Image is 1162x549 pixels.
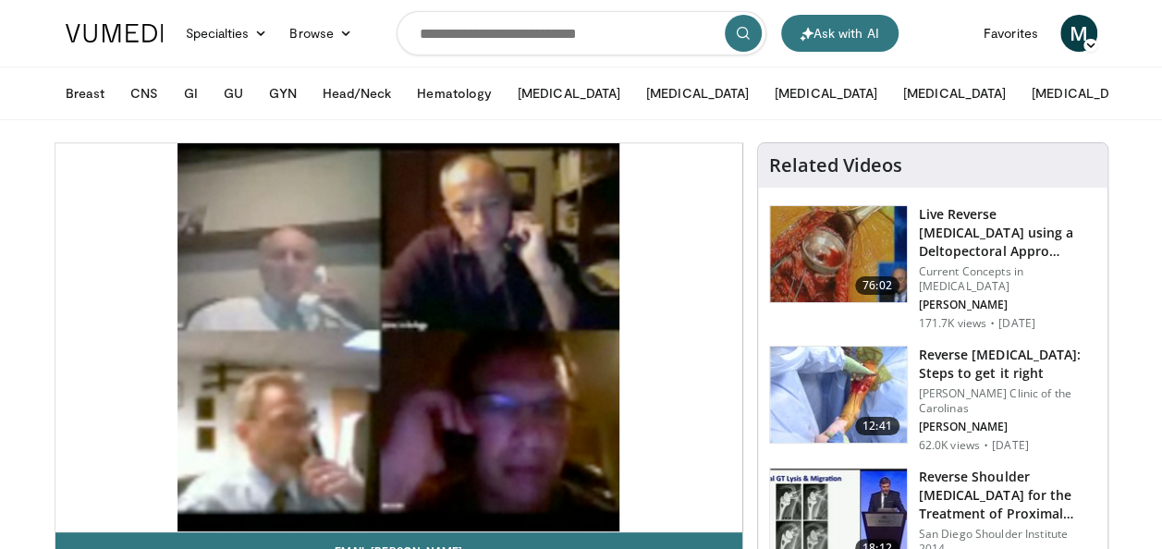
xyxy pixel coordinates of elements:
[119,75,169,112] button: CNS
[781,15,899,52] button: Ask with AI
[1060,15,1097,52] a: M
[919,386,1096,416] p: [PERSON_NAME] Clinic of the Carolinas
[635,75,760,112] button: [MEDICAL_DATA]
[507,75,631,112] button: [MEDICAL_DATA]
[919,264,1096,294] p: Current Concepts in [MEDICAL_DATA]
[1021,75,1145,112] button: [MEDICAL_DATA]
[855,276,899,295] span: 76:02
[312,75,403,112] button: Head/Neck
[990,316,995,331] div: ·
[919,420,1096,434] p: [PERSON_NAME]
[984,438,988,453] div: ·
[919,316,986,331] p: 171.7K views
[258,75,307,112] button: GYN
[770,347,907,443] img: 326034_0000_1.png.150x105_q85_crop-smart_upscale.jpg
[769,205,1096,331] a: 76:02 Live Reverse [MEDICAL_DATA] using a Deltopectoral Appro… Current Concepts in [MEDICAL_DATA]...
[66,24,164,43] img: VuMedi Logo
[406,75,503,112] button: Hematology
[770,206,907,302] img: 684033_3.png.150x105_q85_crop-smart_upscale.jpg
[173,75,209,112] button: GI
[892,75,1017,112] button: [MEDICAL_DATA]
[919,205,1096,261] h3: Live Reverse [MEDICAL_DATA] using a Deltopectoral Appro…
[769,346,1096,453] a: 12:41 Reverse [MEDICAL_DATA]: Steps to get it right [PERSON_NAME] Clinic of the Carolinas [PERSON...
[919,346,1096,383] h3: Reverse [MEDICAL_DATA]: Steps to get it right
[769,154,902,177] h4: Related Videos
[213,75,254,112] button: GU
[998,316,1035,331] p: [DATE]
[278,15,363,52] a: Browse
[992,438,1029,453] p: [DATE]
[919,468,1096,523] h3: Reverse Shoulder [MEDICAL_DATA] for the Treatment of Proximal Humeral …
[919,298,1096,312] p: [PERSON_NAME]
[397,11,766,55] input: Search topics, interventions
[55,75,116,112] button: Breast
[175,15,279,52] a: Specialties
[55,143,742,532] video-js: Video Player
[972,15,1049,52] a: Favorites
[764,75,888,112] button: [MEDICAL_DATA]
[919,438,980,453] p: 62.0K views
[855,417,899,435] span: 12:41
